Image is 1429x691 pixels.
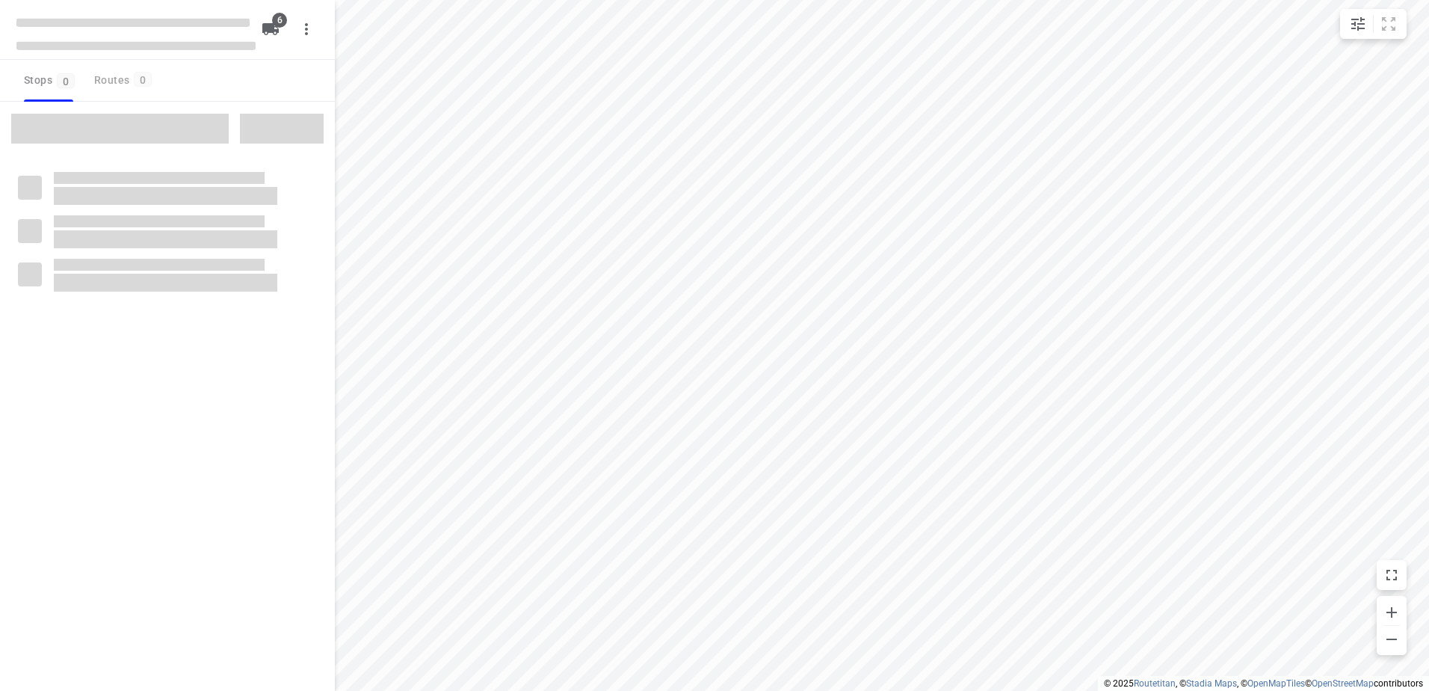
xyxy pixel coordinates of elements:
[1186,678,1237,689] a: Stadia Maps
[1340,9,1407,39] div: small contained button group
[1134,678,1176,689] a: Routetitan
[1343,9,1373,39] button: Map settings
[1312,678,1374,689] a: OpenStreetMap
[1104,678,1423,689] li: © 2025 , © , © © contributors
[1247,678,1305,689] a: OpenMapTiles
